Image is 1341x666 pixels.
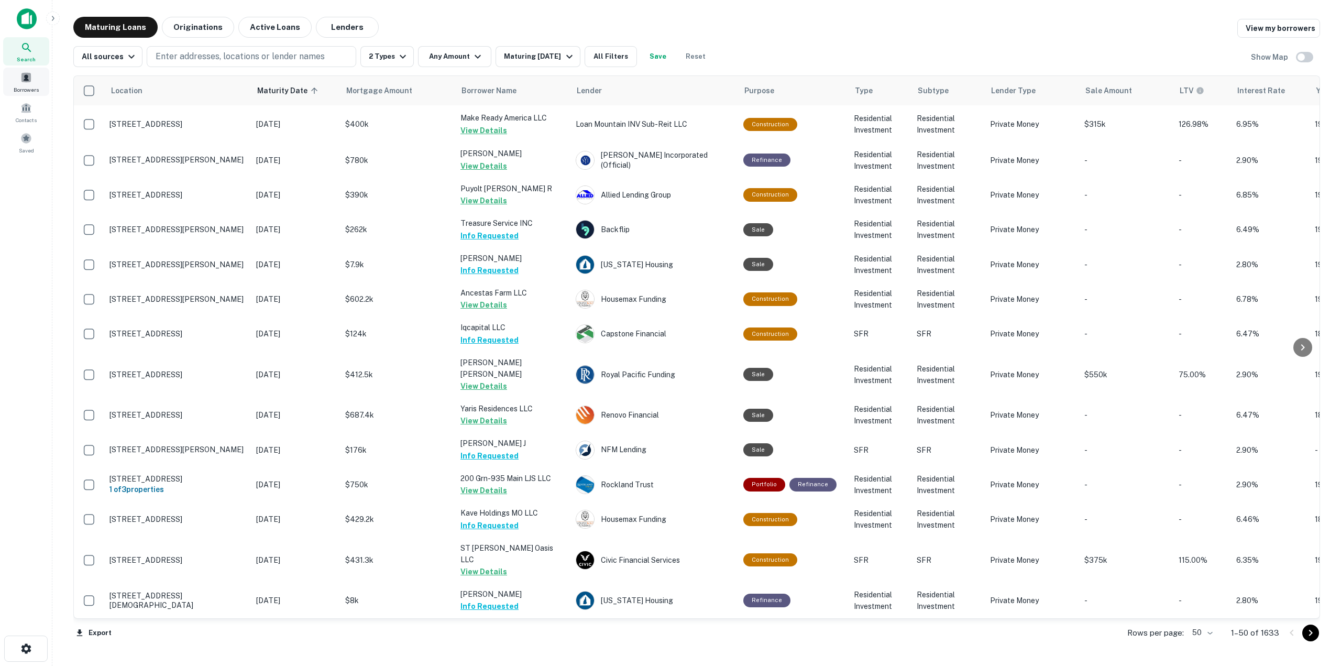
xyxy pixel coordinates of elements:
img: capitalize-icon.png [17,8,37,29]
p: $8k [345,595,450,606]
p: Residential Investment [854,508,906,531]
button: Info Requested [460,450,519,462]
p: Residential Investment [917,183,980,206]
h6: 1 of 3 properties [109,484,246,495]
p: [STREET_ADDRESS] [109,190,246,200]
p: [DATE] [256,554,335,566]
span: Search [17,55,36,63]
img: picture [576,221,594,238]
button: Info Requested [460,264,519,277]
img: picture [576,186,594,204]
p: [DATE] [256,293,335,305]
th: Borrower Name [455,76,570,105]
p: [DATE] [256,514,335,525]
button: View Details [460,484,507,497]
p: Private Money [990,293,1074,305]
div: Chat Widget [1289,582,1341,632]
p: - [1084,479,1168,490]
button: View Details [460,194,507,207]
p: $390k [345,189,450,201]
button: Go to next page [1302,625,1319,641]
div: Backflip [576,220,733,239]
div: Allied Lending Group [576,185,733,204]
th: Purpose [738,76,849,105]
p: [STREET_ADDRESS] [109,555,246,565]
p: [STREET_ADDRESS] [109,329,246,339]
p: Private Money [990,155,1074,166]
img: picture [576,151,594,169]
div: This loan purpose was for construction [743,327,797,341]
p: 6.47% [1236,328,1304,340]
p: [STREET_ADDRESS][PERSON_NAME] [109,155,246,165]
p: Private Money [990,409,1074,421]
button: All sources [73,46,142,67]
img: picture [576,406,594,424]
p: SFR [917,328,980,340]
span: 115.00% [1179,556,1207,564]
button: Export [73,625,114,641]
span: - [1179,295,1182,303]
p: Ancestas Farm LLC [460,287,565,299]
p: - [1084,328,1168,340]
p: $602.2k [345,293,450,305]
span: Purpose [744,84,774,97]
div: [US_STATE] Housing [576,255,733,274]
p: Residential Investment [917,363,980,386]
p: Private Money [990,328,1074,340]
div: Sale [743,368,773,381]
p: Residential Investment [917,403,980,427]
div: Housemax Funding [576,290,733,309]
button: Active Loans [238,17,312,38]
img: picture [576,441,594,459]
button: View Details [460,299,507,311]
button: View Details [460,124,507,137]
p: Residential Investment [854,113,906,136]
p: 1–50 of 1633 [1231,627,1279,639]
img: picture [576,510,594,528]
div: NFM Lending [576,441,733,460]
span: Saved [19,146,34,155]
button: View Details [460,414,507,427]
p: Make Ready America LLC [460,112,565,124]
span: - [1179,191,1182,199]
span: Mortgage Amount [346,84,426,97]
p: 6.95% [1236,118,1304,130]
p: $315k [1084,118,1168,130]
p: Private Money [990,479,1074,490]
button: Reset [679,46,712,67]
span: Location [111,84,142,97]
span: Interest Rate [1237,84,1299,97]
button: Originations [162,17,234,38]
span: - [1179,411,1182,419]
p: 6.78% [1236,293,1304,305]
a: Search [3,37,49,65]
button: 2 Types [360,46,414,67]
p: - [1084,224,1168,235]
p: [STREET_ADDRESS] [109,410,246,420]
span: Contacts [16,116,37,124]
p: [DATE] [256,224,335,235]
p: Private Money [990,514,1074,525]
span: Type [855,84,873,97]
span: 75.00% [1179,370,1206,379]
button: Maturing Loans [73,17,158,38]
div: This loan purpose was for construction [743,292,797,305]
p: Private Money [990,224,1074,235]
button: Save your search to get updates of matches that match your search criteria. [641,46,675,67]
p: Residential Investment [854,473,906,496]
p: $176k [345,444,450,456]
a: Borrowers [3,68,49,96]
p: [STREET_ADDRESS][PERSON_NAME] [109,260,246,269]
div: This is a portfolio loan with 3 properties [743,478,785,491]
p: - [1084,409,1168,421]
div: LTVs displayed on the website are for informational purposes only and may be reported incorrectly... [1180,85,1204,96]
button: View Details [460,380,507,392]
h6: LTV [1180,85,1194,96]
button: Any Amount [418,46,491,67]
p: 6.35% [1236,554,1304,566]
button: Info Requested [460,600,519,613]
img: picture [576,290,594,308]
p: 2.80% [1236,259,1304,270]
div: Royal Pacific Funding [576,365,733,384]
p: - [1084,293,1168,305]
